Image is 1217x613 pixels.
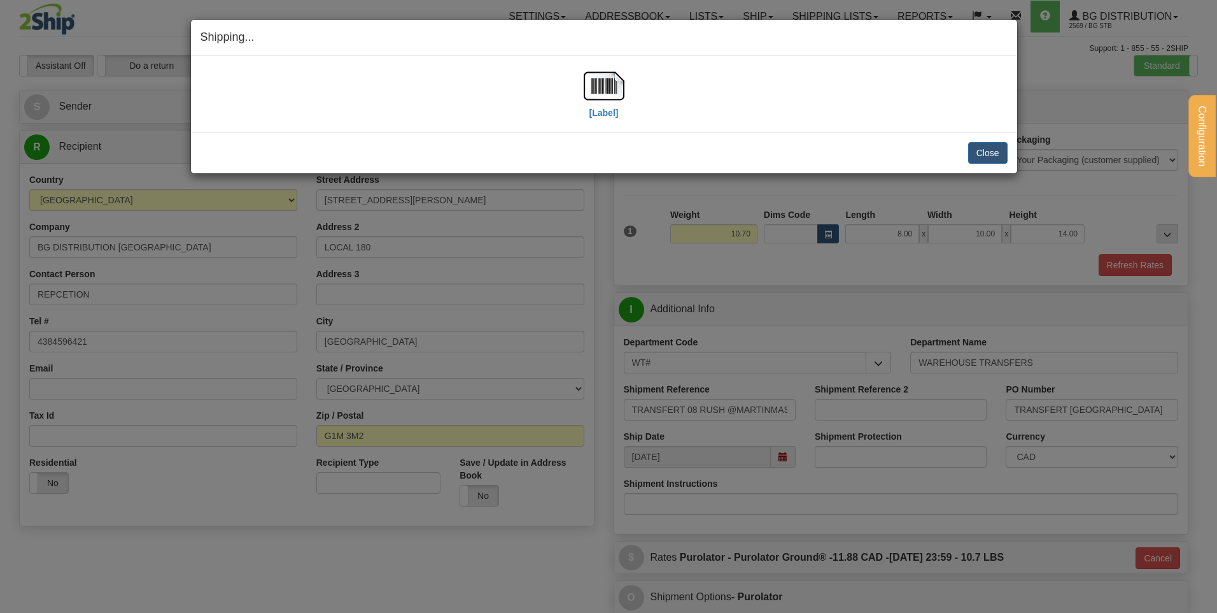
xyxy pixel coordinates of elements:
iframe: chat widget [1188,242,1216,371]
button: Close [968,142,1008,164]
button: Configuration [1188,95,1216,177]
img: barcode.jpg [584,66,624,106]
label: [Label] [589,106,619,119]
a: [Label] [584,80,624,117]
span: Shipping... [200,31,255,43]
